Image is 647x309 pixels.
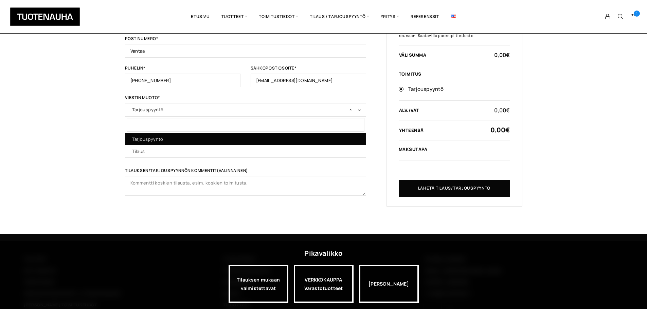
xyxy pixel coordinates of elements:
[399,72,510,76] div: Toimitus
[125,133,366,145] li: Tarjouspyyntö
[349,105,352,114] span: ×
[506,107,510,114] span: €
[359,265,419,303] div: [PERSON_NAME]
[399,52,490,58] th: Välisumma
[505,125,510,134] span: €
[304,247,342,259] div: Pikavalikko
[614,14,627,20] button: Search
[399,127,490,133] th: Yhteensä
[375,5,405,28] span: Yritys
[125,66,240,74] label: Puhelin
[304,5,375,28] span: Tilaus / Tarjouspyyntö
[216,5,253,28] span: Tuotteet
[253,5,304,28] span: Toimitustiedot
[630,13,637,21] a: Cart
[490,125,510,134] bdi: 0,00
[125,169,366,176] label: Tilauksen/tarjouspyynnön kommentit
[125,145,366,157] li: Tilaus
[405,5,445,28] a: Referenssit
[132,105,359,114] span: Tarjouspyyntö
[10,7,80,26] img: Tuotenauha Oy
[185,5,215,28] a: Etusivu
[125,96,366,103] label: Viestin muoto
[601,14,614,20] a: My Account
[494,51,509,59] bdi: 0,00
[399,147,510,152] div: Maksutapa
[634,11,640,17] span: 1
[408,85,510,94] label: Tarjouspyyntö
[294,265,354,303] div: VERKKOKAUPPA Varastotuotteet
[251,66,366,74] label: Sähköpostiosoite
[125,37,366,44] label: Postinumero
[494,107,509,114] bdi: 0,00
[229,265,288,303] a: Tilauksen mukaan valmistettavat
[451,15,456,18] img: English
[399,107,490,113] th: alv./VAT
[294,265,354,303] a: VERKKOKAUPPAVarastotuotteet
[506,51,510,59] span: €
[125,103,366,117] span: Tarjouspyyntö
[217,168,248,173] span: (valinnainen)
[399,180,510,197] button: Lähetä tilaus/tarjouspyyntö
